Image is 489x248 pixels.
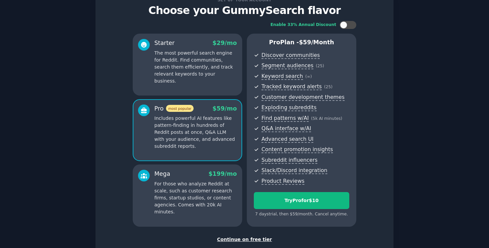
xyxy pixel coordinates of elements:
span: Slack/Discord integration [261,167,327,174]
div: Pro [154,105,194,113]
span: ( 25 ) [324,85,332,89]
div: Continue on free tier [102,236,387,243]
span: Q&A interface w/AI [261,125,311,132]
span: Product Reviews [261,178,304,185]
span: ( ∞ ) [305,74,312,79]
span: Exploding subreddits [261,104,316,111]
span: Discover communities [261,52,320,59]
p: Includes powerful AI features like pattern-finding in hundreds of Reddit posts at once, Q&A LLM w... [154,115,237,150]
span: $ 59 /mo [213,105,237,112]
p: For those who analyze Reddit at scale, such as customer research firms, startup studios, or conte... [154,180,237,215]
button: TryProfor$10 [254,192,349,209]
span: Subreddit influencers [261,157,317,164]
span: Tracked keyword alerts [261,83,322,90]
span: ( 5k AI minutes ) [311,116,342,121]
div: Try Pro for $10 [254,197,349,204]
div: Mega [154,170,170,178]
span: Keyword search [261,73,303,80]
span: Content promotion insights [261,146,333,153]
span: Customer development themes [261,94,345,101]
span: $ 59 /month [299,39,334,46]
span: Segment audiences [261,62,313,69]
p: Pro Plan - [254,38,349,47]
span: $ 199 /mo [209,170,237,177]
span: ( 25 ) [316,64,324,68]
span: Advanced search UI [261,136,313,143]
p: Choose your GummySearch flavor [102,5,387,16]
div: Starter [154,39,175,47]
span: $ 29 /mo [213,40,237,46]
p: The most powerful search engine for Reddit. Find communities, search them efficiently, and track ... [154,50,237,85]
div: 7 days trial, then $ 59 /month . Cancel anytime. [254,211,349,217]
div: Enable 33% Annual Discount [270,22,336,28]
span: most popular [166,105,194,112]
span: Find patterns w/AI [261,115,309,122]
